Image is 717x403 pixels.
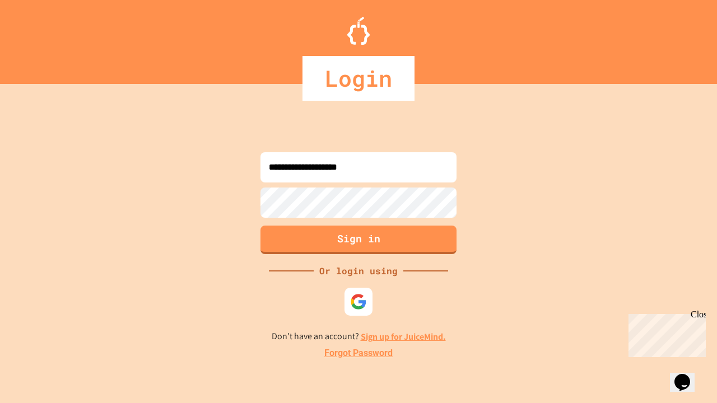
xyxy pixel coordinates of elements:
iframe: chat widget [670,358,706,392]
iframe: chat widget [624,310,706,357]
p: Don't have an account? [272,330,446,344]
a: Forgot Password [324,346,393,360]
div: Or login using [314,264,403,278]
div: Login [302,56,415,101]
img: Logo.svg [347,17,370,45]
button: Sign in [260,226,457,254]
div: Chat with us now!Close [4,4,77,71]
a: Sign up for JuiceMind. [361,331,446,343]
img: google-icon.svg [350,293,367,310]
